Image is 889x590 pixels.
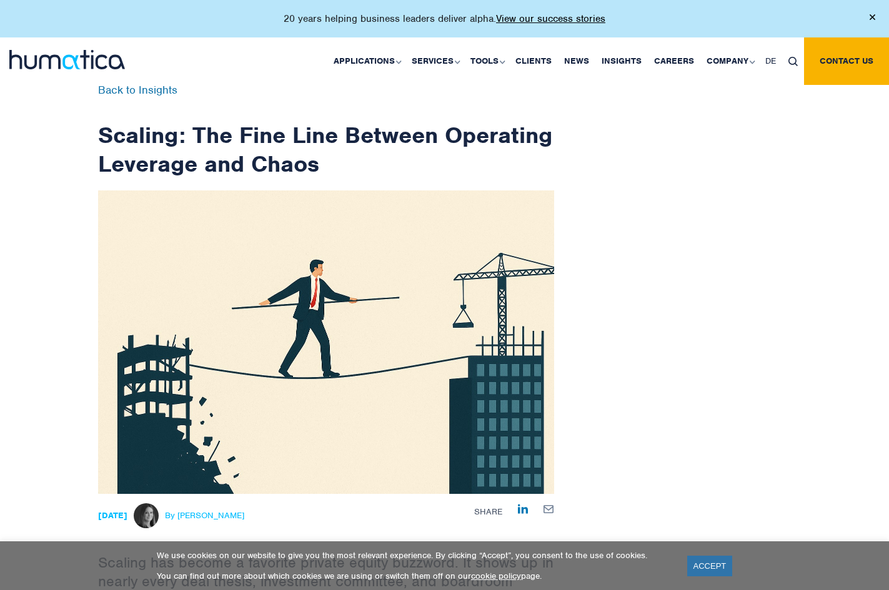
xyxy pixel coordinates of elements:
a: Contact us [804,37,889,85]
a: View our success stories [496,12,605,25]
a: ACCEPT [687,556,733,576]
a: Company [700,37,759,85]
a: Services [405,37,464,85]
a: Tools [464,37,509,85]
img: ndetails [98,190,554,494]
img: search_icon [788,57,798,66]
a: Applications [327,37,405,85]
img: Share on LinkedIn [518,504,528,514]
h1: Scaling: The Fine Line Between Operating Leverage and Chaos [98,85,554,178]
strong: [DATE] [98,510,127,521]
a: Clients [509,37,558,85]
img: logo [9,50,125,69]
p: 20 years helping business leaders deliver alpha. [284,12,605,25]
a: Share by E-Mail [544,503,554,513]
a: Share on LinkedIn [518,503,528,514]
span: DE [765,56,776,66]
a: Careers [648,37,700,85]
a: DE [759,37,782,85]
a: cookie policy [471,571,521,581]
p: We use cookies on our website to give you the most relevant experience. By clicking “Accept”, you... [157,550,672,561]
a: Back to Insights [98,83,177,97]
span: Share [474,506,502,517]
img: Melissa Mounce [134,503,159,528]
span: By [PERSON_NAME] [165,511,244,521]
a: News [558,37,595,85]
p: You can find out more about which cookies we are using or switch them off on our page. [157,571,672,581]
a: Insights [595,37,648,85]
img: mailby [544,505,554,513]
a: By [PERSON_NAME] [131,509,244,521]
